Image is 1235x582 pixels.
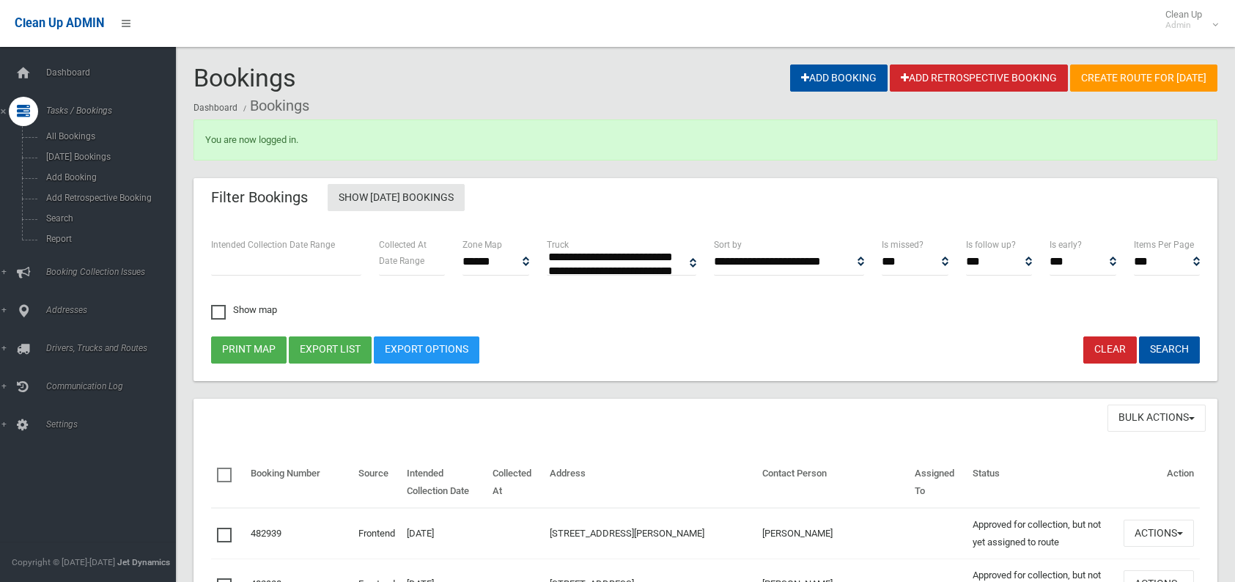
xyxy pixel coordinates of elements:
span: Add Retrospective Booking [42,193,174,203]
span: Copyright © [DATE]-[DATE] [12,557,115,567]
a: Export Options [374,336,479,364]
span: Show map [211,305,277,314]
button: Actions [1124,520,1194,547]
th: Source [353,457,401,508]
a: Add Retrospective Booking [890,65,1068,92]
span: Add Booking [42,172,174,183]
span: [DATE] Bookings [42,152,174,162]
td: [PERSON_NAME] [756,508,909,559]
th: Intended Collection Date [401,457,487,508]
a: 482939 [251,528,281,539]
span: Communication Log [42,381,187,391]
small: Admin [1165,20,1202,31]
button: Search [1139,336,1200,364]
a: Show [DATE] Bookings [328,184,465,211]
span: Bookings [193,63,296,92]
a: Create route for [DATE] [1070,65,1217,92]
li: Bookings [240,92,309,119]
a: Clear [1083,336,1137,364]
span: Report [42,234,174,244]
span: All Bookings [42,131,174,141]
span: Clean Up [1158,9,1217,31]
span: Dashboard [42,67,187,78]
header: Filter Bookings [193,183,325,212]
button: Bulk Actions [1107,405,1206,432]
td: Approved for collection, but not yet assigned to route [967,508,1118,559]
a: Dashboard [193,103,237,113]
th: Booking Number [245,457,353,508]
span: Drivers, Trucks and Routes [42,343,187,353]
button: Export list [289,336,372,364]
th: Action [1118,457,1200,508]
span: Addresses [42,305,187,315]
span: Booking Collection Issues [42,267,187,277]
td: Frontend [353,508,401,559]
th: Status [967,457,1118,508]
button: Print map [211,336,287,364]
a: Add Booking [790,65,888,92]
span: Search [42,213,174,224]
th: Assigned To [909,457,967,508]
span: Settings [42,419,187,430]
th: Address [544,457,756,508]
th: Contact Person [756,457,909,508]
div: You are now logged in. [193,119,1217,161]
a: [STREET_ADDRESS][PERSON_NAME] [550,528,704,539]
th: Collected At [487,457,544,508]
td: [DATE] [401,508,487,559]
span: Tasks / Bookings [42,106,187,116]
span: Clean Up ADMIN [15,16,104,30]
label: Truck [547,237,569,253]
strong: Jet Dynamics [117,557,170,567]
